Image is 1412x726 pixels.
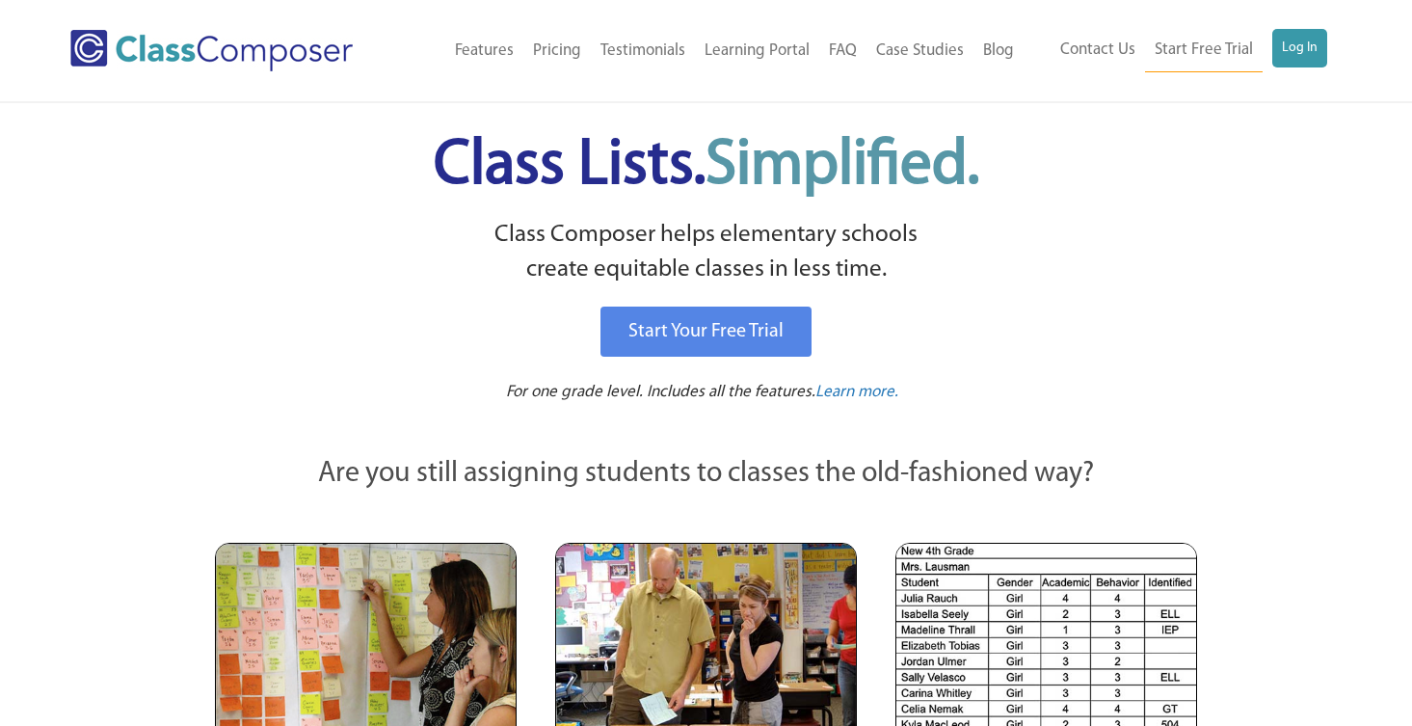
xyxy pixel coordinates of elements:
p: Are you still assigning students to classes the old-fashioned way? [215,453,1198,496]
a: Blog [973,30,1024,72]
span: Simplified. [706,135,979,198]
span: Learn more. [815,384,898,400]
p: Class Composer helps elementary schools create equitable classes in less time. [212,218,1201,288]
a: Log In [1272,29,1327,67]
a: Features [445,30,523,72]
nav: Header Menu [1024,29,1327,72]
span: For one grade level. Includes all the features. [506,384,815,400]
a: FAQ [819,30,866,72]
a: Learning Portal [695,30,819,72]
a: Testimonials [591,30,695,72]
nav: Header Menu [403,30,1024,72]
a: Contact Us [1051,29,1145,71]
a: Pricing [523,30,591,72]
a: Start Free Trial [1145,29,1263,72]
span: Class Lists. [434,135,979,198]
a: Start Your Free Trial [600,307,812,357]
a: Learn more. [815,381,898,405]
img: Class Composer [70,30,353,71]
a: Case Studies [866,30,973,72]
span: Start Your Free Trial [628,322,784,341]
